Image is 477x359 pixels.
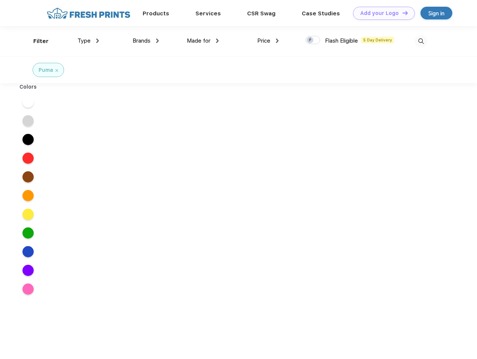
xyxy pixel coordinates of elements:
[33,37,49,46] div: Filter
[195,10,221,17] a: Services
[361,37,394,43] span: 5 Day Delivery
[96,39,99,43] img: dropdown.png
[143,10,169,17] a: Products
[428,9,444,18] div: Sign in
[247,10,276,17] a: CSR Swag
[156,39,159,43] img: dropdown.png
[325,37,358,44] span: Flash Eligible
[39,66,53,74] div: Puma
[402,11,408,15] img: DT
[78,37,91,44] span: Type
[45,7,133,20] img: fo%20logo%202.webp
[276,39,279,43] img: dropdown.png
[420,7,452,19] a: Sign in
[14,83,43,91] div: Colors
[187,37,210,44] span: Made for
[55,69,58,72] img: filter_cancel.svg
[360,10,399,16] div: Add your Logo
[257,37,270,44] span: Price
[415,35,427,47] img: desktop_search.svg
[216,39,219,43] img: dropdown.png
[133,37,151,44] span: Brands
